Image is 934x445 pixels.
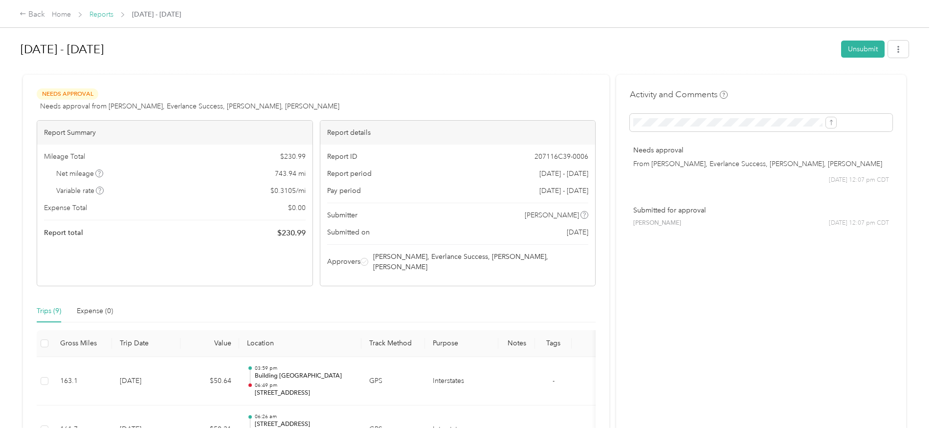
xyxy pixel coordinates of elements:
[89,10,113,19] a: Reports
[553,377,555,385] span: -
[44,203,87,213] span: Expense Total
[841,41,885,58] button: Unsubmit
[327,256,360,267] span: Approvers
[525,210,579,220] span: [PERSON_NAME]
[327,210,357,220] span: Submitter
[498,330,535,357] th: Notes
[52,10,71,19] a: Home
[37,121,312,145] div: Report Summary
[56,169,104,179] span: Net mileage
[255,382,354,389] p: 06:49 pm
[630,88,728,101] h4: Activity and Comments
[879,390,934,445] iframe: Everlance-gr Chat Button Frame
[37,306,61,317] div: Trips (9)
[20,9,45,21] div: Back
[40,101,339,111] span: Needs approval from [PERSON_NAME], Everlance Success, [PERSON_NAME], [PERSON_NAME]
[327,169,372,179] span: Report period
[553,425,555,433] span: -
[255,365,354,372] p: 03:59 pm
[180,330,239,357] th: Value
[112,330,180,357] th: Trip Date
[255,372,354,381] p: Building [GEOGRAPHIC_DATA]
[327,227,370,237] span: Submitted on
[633,219,681,228] span: [PERSON_NAME]
[255,389,354,398] p: [STREET_ADDRESS]
[112,357,180,406] td: [DATE]
[21,38,834,61] h1: Aug 1 - 31, 2025
[180,357,239,406] td: $50.64
[288,203,306,213] span: $ 0.00
[44,228,83,238] span: Report total
[539,169,588,179] span: [DATE] - [DATE]
[829,219,889,228] span: [DATE] 12:07 pm CDT
[633,205,889,215] p: Submitted for approval
[37,88,98,100] span: Needs Approval
[361,357,425,406] td: GPS
[534,151,588,162] span: 207116C39-0006
[77,306,113,317] div: Expense (0)
[373,252,587,272] span: [PERSON_NAME], Everlance Success, [PERSON_NAME], [PERSON_NAME]
[535,330,572,357] th: Tags
[425,357,498,406] td: Interstates
[275,169,306,179] span: 743.94 mi
[327,186,361,196] span: Pay period
[270,186,306,196] span: $ 0.3105 / mi
[52,357,112,406] td: 163.1
[633,145,889,155] p: Needs approval
[829,176,889,185] span: [DATE] 12:07 pm CDT
[280,151,306,162] span: $ 230.99
[56,186,104,196] span: Variable rate
[633,159,889,169] p: From [PERSON_NAME], Everlance Success, [PERSON_NAME], [PERSON_NAME]
[567,227,588,237] span: [DATE]
[327,151,357,162] span: Report ID
[425,330,498,357] th: Purpose
[320,121,596,145] div: Report details
[239,330,361,357] th: Location
[255,413,354,420] p: 06:26 am
[539,186,588,196] span: [DATE] - [DATE]
[44,151,85,162] span: Mileage Total
[132,9,181,20] span: [DATE] - [DATE]
[361,330,425,357] th: Track Method
[255,420,354,429] p: [STREET_ADDRESS]
[52,330,112,357] th: Gross Miles
[277,227,306,239] span: $ 230.99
